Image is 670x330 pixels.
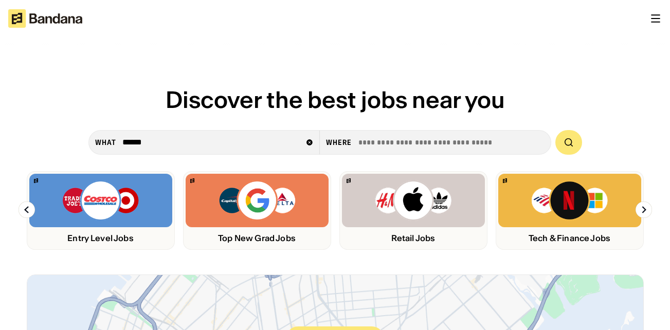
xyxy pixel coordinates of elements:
a: Bandana logoCapital One, Google, Delta logosTop New Grad Jobs [183,171,331,250]
img: Right Arrow [636,201,652,218]
a: Bandana logoH&M, Apply, Adidas logosRetail Jobs [339,171,487,250]
img: Left Arrow [19,201,35,218]
div: Top New Grad Jobs [186,233,329,243]
img: Bandana logo [347,178,351,183]
div: Tech & Finance Jobs [498,233,641,243]
span: Discover the best jobs near you [166,85,505,114]
img: Trader Joe’s, Costco, Target logos [62,180,140,221]
img: Bank of America, Netflix, Microsoft logos [531,180,608,221]
div: Where [326,138,352,147]
img: Capital One, Google, Delta logos [218,180,296,221]
img: Bandana logo [190,178,194,183]
img: Bandana logo [34,178,38,183]
a: Bandana logoBank of America, Netflix, Microsoft logosTech & Finance Jobs [496,171,644,250]
div: what [95,138,116,147]
div: Retail Jobs [342,233,485,243]
img: Bandana logotype [8,9,82,28]
div: Entry Level Jobs [29,233,172,243]
img: Bandana logo [503,178,507,183]
a: Bandana logoTrader Joe’s, Costco, Target logosEntry Level Jobs [27,171,175,250]
img: H&M, Apply, Adidas logos [374,180,452,221]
